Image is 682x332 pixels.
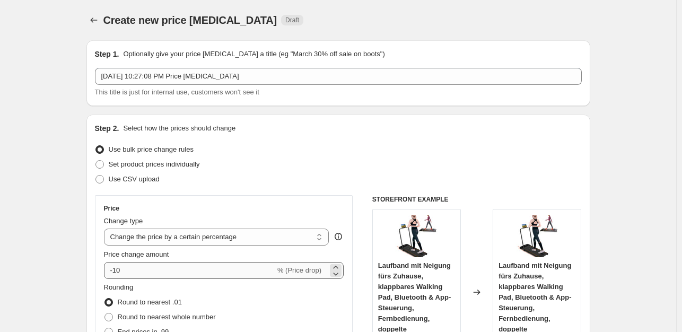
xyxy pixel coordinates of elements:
[333,231,344,242] div: help
[109,175,160,183] span: Use CSV upload
[109,145,194,153] span: Use bulk price change rules
[285,16,299,24] span: Draft
[95,68,582,85] input: 30% off holiday sale
[104,283,134,291] span: Rounding
[104,262,275,279] input: -15
[277,266,321,274] span: % (Price drop)
[104,204,119,213] h3: Price
[103,14,277,26] span: Create new price [MEDICAL_DATA]
[104,250,169,258] span: Price change amount
[118,298,182,306] span: Round to nearest .01
[95,123,119,134] h2: Step 2.
[118,313,216,321] span: Round to nearest whole number
[95,88,259,96] span: This title is just for internal use, customers won't see it
[123,123,235,134] p: Select how the prices should change
[86,13,101,28] button: Price change jobs
[104,217,143,225] span: Change type
[95,49,119,59] h2: Step 1.
[395,215,438,257] img: 617GQqwmV1L_80x.jpg
[109,160,200,168] span: Set product prices individually
[372,195,582,204] h6: STOREFRONT EXAMPLE
[516,215,558,257] img: 617GQqwmV1L_80x.jpg
[123,49,384,59] p: Optionally give your price [MEDICAL_DATA] a title (eg "March 30% off sale on boots")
